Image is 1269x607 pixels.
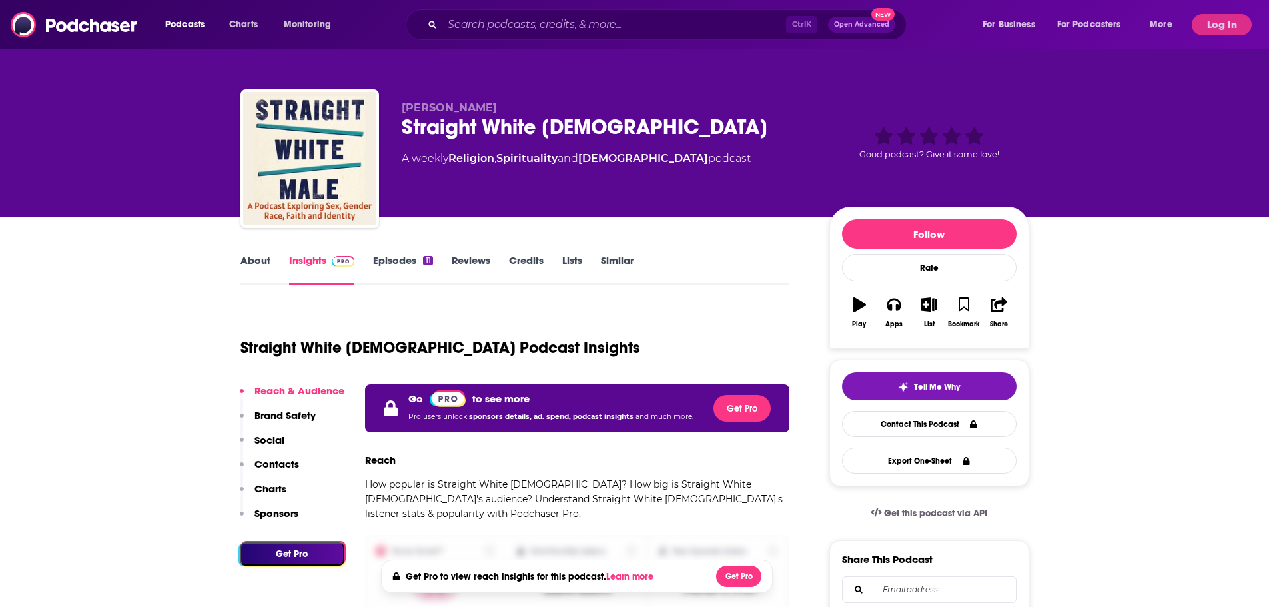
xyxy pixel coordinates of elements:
button: open menu [1049,14,1140,35]
button: open menu [1140,14,1189,35]
a: Get this podcast via API [860,497,999,530]
div: Search podcasts, credits, & more... [418,9,919,40]
button: Bookmark [947,289,981,336]
h4: Get Pro to view reach insights for this podcast. [406,571,657,582]
p: to see more [472,392,530,405]
span: and [558,152,578,165]
button: open menu [973,14,1052,35]
a: Lists [562,254,582,285]
a: Episodes11 [373,254,432,285]
div: Share [990,320,1008,328]
span: [PERSON_NAME] [402,101,497,114]
button: Apps [877,289,911,336]
span: For Business [983,15,1035,34]
span: Podcasts [165,15,205,34]
p: Reach & Audience [254,384,344,397]
a: Charts [220,14,266,35]
img: Podchaser Pro [332,256,355,267]
p: How popular is Straight White [DEMOGRAPHIC_DATA]? How big is Straight White [DEMOGRAPHIC_DATA]'s ... [365,477,790,521]
span: For Podcasters [1057,15,1121,34]
a: [DEMOGRAPHIC_DATA] [578,152,708,165]
span: Tell Me Why [914,382,960,392]
button: Reach & Audience [240,384,344,409]
div: Play [852,320,866,328]
button: Share [981,289,1016,336]
img: tell me why sparkle [898,382,909,392]
button: Sponsors [240,507,298,532]
a: Contact This Podcast [842,411,1017,437]
button: Follow [842,219,1017,249]
div: Search followers [842,576,1017,603]
span: Monitoring [284,15,331,34]
button: tell me why sparkleTell Me Why [842,372,1017,400]
div: Apps [885,320,903,328]
div: Rate [842,254,1017,281]
button: Learn more [606,572,657,582]
a: Spirituality [496,152,558,165]
button: Brand Safety [240,409,316,434]
button: Open AdvancedNew [828,17,895,33]
span: sponsors details, ad. spend, podcast insights [469,412,635,421]
span: New [871,8,895,21]
input: Email address... [853,577,1005,602]
p: Charts [254,482,286,495]
button: Get Pro [716,566,761,587]
img: Straight White Male [243,92,376,225]
h3: Reach [365,454,396,466]
h3: Share This Podcast [842,553,933,566]
button: Export One-Sheet [842,448,1017,474]
img: Podchaser Pro [430,390,466,407]
span: Open Advanced [834,21,889,28]
p: Pro users unlock and much more. [408,407,693,427]
p: Brand Safety [254,409,316,422]
div: List [924,320,935,328]
span: Good podcast? Give it some love! [859,149,999,159]
button: open menu [274,14,348,35]
div: Bookmark [948,320,979,328]
a: Religion [448,152,494,165]
button: Get Pro [240,542,344,566]
a: Reviews [452,254,490,285]
span: Charts [229,15,258,34]
p: Contacts [254,458,299,470]
input: Search podcasts, credits, & more... [442,14,786,35]
button: List [911,289,946,336]
span: More [1150,15,1172,34]
p: Sponsors [254,507,298,520]
button: Get Pro [713,395,771,422]
button: Play [842,289,877,336]
button: Contacts [240,458,299,482]
img: Podchaser - Follow, Share and Rate Podcasts [11,12,139,37]
div: A weekly podcast [402,151,751,167]
a: Similar [601,254,634,285]
button: Social [240,434,284,458]
div: 11 [423,256,432,265]
a: InsightsPodchaser Pro [289,254,355,285]
a: Credits [509,254,544,285]
p: Go [408,392,423,405]
span: Get this podcast via API [884,508,987,519]
a: About [240,254,270,285]
span: Ctrl K [786,16,817,33]
button: Log In [1192,14,1252,35]
a: Pro website [430,390,466,407]
button: open menu [156,14,222,35]
span: , [494,152,496,165]
h1: Straight White [DEMOGRAPHIC_DATA] Podcast Insights [240,338,640,358]
p: Social [254,434,284,446]
button: Charts [240,482,286,507]
div: Good podcast? Give it some love! [829,101,1029,184]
